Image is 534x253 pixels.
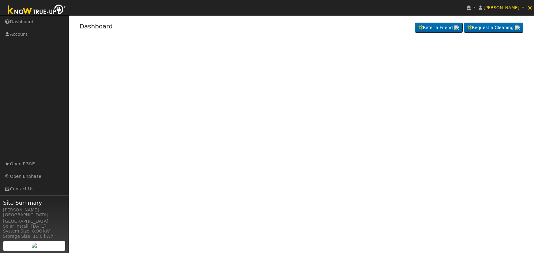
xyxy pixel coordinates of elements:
[454,25,459,30] img: retrieve
[80,23,113,30] a: Dashboard
[32,243,37,248] img: retrieve
[464,23,523,33] a: Request a Cleaning
[5,3,69,17] img: Know True-Up
[484,5,519,10] span: [PERSON_NAME]
[3,228,65,234] div: System Size: 8.90 kW
[3,223,65,229] div: Solar Install: [DATE]
[515,25,520,30] img: retrieve
[415,23,463,33] a: Refer a Friend
[3,199,65,207] span: Site Summary
[3,212,65,225] div: [GEOGRAPHIC_DATA], [GEOGRAPHIC_DATA]
[527,4,532,11] span: ×
[3,207,65,213] div: [PERSON_NAME]
[3,233,65,240] div: Storage Size: 15.0 kWh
